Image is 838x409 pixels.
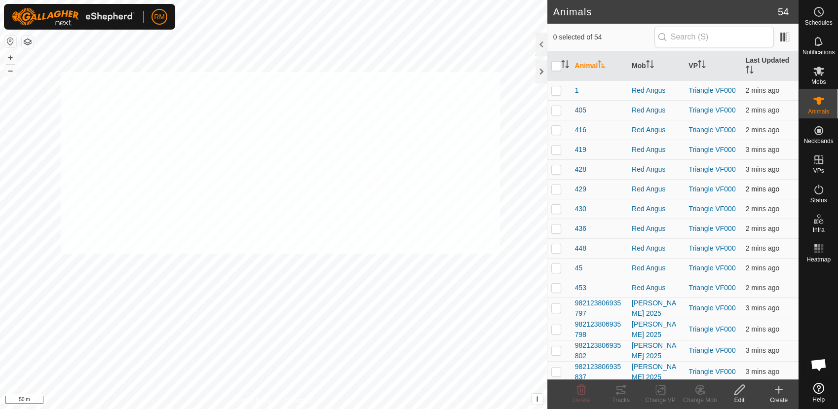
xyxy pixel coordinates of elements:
span: Schedules [804,20,832,26]
p-sorticon: Activate to sort [561,62,569,70]
span: Help [812,397,825,403]
a: Triangle VF000 [688,368,735,375]
span: 27 Sept 2025, 6:36 am [746,126,779,134]
a: Triangle VF000 [688,126,735,134]
div: Create [759,396,799,405]
div: Red Angus [632,125,681,135]
div: Change Mob [680,396,720,405]
button: + [4,52,16,64]
th: VP [685,51,741,81]
div: [PERSON_NAME] 2025 [632,319,681,340]
span: VPs [813,168,824,174]
div: Red Angus [632,145,681,155]
a: Triangle VF000 [688,106,735,114]
div: Red Angus [632,223,681,234]
div: Red Angus [632,263,681,273]
span: 0 selected of 54 [553,32,654,42]
span: 982123806935802 [575,340,624,361]
div: Tracks [601,396,641,405]
div: [PERSON_NAME] 2025 [632,340,681,361]
div: Red Angus [632,105,681,115]
div: Change VP [641,396,680,405]
span: 27 Sept 2025, 6:36 am [746,284,779,292]
span: 27 Sept 2025, 6:35 am [746,165,779,173]
span: Delete [573,397,590,404]
span: 982123806935797 [575,298,624,319]
span: 27 Sept 2025, 6:36 am [746,185,779,193]
span: Heatmap [806,257,831,262]
span: 27 Sept 2025, 6:36 am [746,224,779,232]
a: Privacy Policy [234,396,271,405]
span: Notifications [802,49,835,55]
button: i [532,394,543,405]
span: 428 [575,164,586,175]
div: Red Angus [632,204,681,214]
button: – [4,65,16,76]
span: 27 Sept 2025, 6:35 am [746,368,779,375]
button: Map Layers [22,36,34,48]
span: i [536,395,538,403]
span: Animals [808,109,829,114]
a: Triangle VF000 [688,146,735,153]
span: 27 Sept 2025, 6:36 am [746,106,779,114]
a: Triangle VF000 [688,165,735,173]
span: 27 Sept 2025, 6:36 am [746,264,779,272]
input: Search (S) [654,27,774,47]
span: 429 [575,184,586,194]
span: 1 [575,85,579,96]
a: Triangle VF000 [688,264,735,272]
a: Help [799,379,838,407]
img: Gallagher Logo [12,8,135,26]
a: Triangle VF000 [688,346,735,354]
span: 27 Sept 2025, 6:36 am [746,205,779,213]
a: Triangle VF000 [688,304,735,312]
span: 27 Sept 2025, 6:36 am [746,86,779,94]
div: Red Angus [632,184,681,194]
a: Triangle VF000 [688,284,735,292]
span: 45 [575,263,583,273]
span: 405 [575,105,586,115]
div: Red Angus [632,85,681,96]
span: 436 [575,223,586,234]
a: Triangle VF000 [688,325,735,333]
p-sorticon: Activate to sort [598,62,606,70]
a: Triangle VF000 [688,185,735,193]
div: Open chat [804,350,834,379]
span: 27 Sept 2025, 6:36 am [746,244,779,252]
div: Red Angus [632,243,681,254]
div: Red Angus [632,283,681,293]
span: 453 [575,283,586,293]
p-sorticon: Activate to sort [698,62,706,70]
h2: Animals [553,6,778,18]
th: Mob [628,51,685,81]
span: 448 [575,243,586,254]
span: Status [810,197,827,203]
span: 27 Sept 2025, 6:35 am [746,146,779,153]
a: Triangle VF000 [688,244,735,252]
span: 27 Sept 2025, 6:35 am [746,304,779,312]
a: Triangle VF000 [688,224,735,232]
span: 419 [575,145,586,155]
span: Neckbands [803,138,833,144]
a: Triangle VF000 [688,86,735,94]
span: 982123806935837 [575,362,624,382]
div: [PERSON_NAME] 2025 [632,298,681,319]
span: RM [154,12,165,22]
div: Edit [720,396,759,405]
span: 54 [778,4,789,19]
th: Last Updated [742,51,799,81]
th: Animal [571,51,628,81]
div: [PERSON_NAME] 2025 [632,362,681,382]
span: 27 Sept 2025, 6:35 am [746,325,779,333]
a: Contact Us [283,396,312,405]
span: 416 [575,125,586,135]
span: 430 [575,204,586,214]
div: Red Angus [632,164,681,175]
p-sorticon: Activate to sort [646,62,654,70]
p-sorticon: Activate to sort [746,67,754,75]
span: 27 Sept 2025, 6:35 am [746,346,779,354]
span: Mobs [811,79,826,85]
button: Reset Map [4,36,16,47]
span: Infra [812,227,824,233]
span: 982123806935798 [575,319,624,340]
